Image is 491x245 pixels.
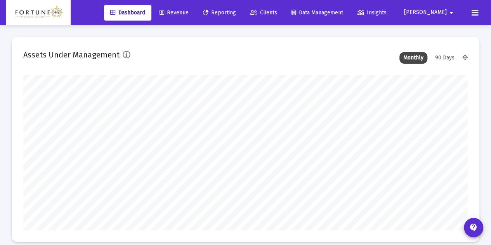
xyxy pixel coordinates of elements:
[469,223,478,232] mat-icon: contact_support
[285,5,349,21] a: Data Management
[291,9,343,16] span: Data Management
[351,5,393,21] a: Insights
[110,9,145,16] span: Dashboard
[250,9,277,16] span: Clients
[395,5,465,20] button: [PERSON_NAME]
[431,52,458,64] div: 90 Days
[399,52,427,64] div: Monthly
[153,5,195,21] a: Revenue
[12,5,65,21] img: Dashboard
[160,9,189,16] span: Revenue
[197,5,242,21] a: Reporting
[447,5,456,21] mat-icon: arrow_drop_down
[23,49,120,61] h2: Assets Under Management
[244,5,283,21] a: Clients
[357,9,387,16] span: Insights
[203,9,236,16] span: Reporting
[404,9,447,16] span: [PERSON_NAME]
[104,5,151,21] a: Dashboard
